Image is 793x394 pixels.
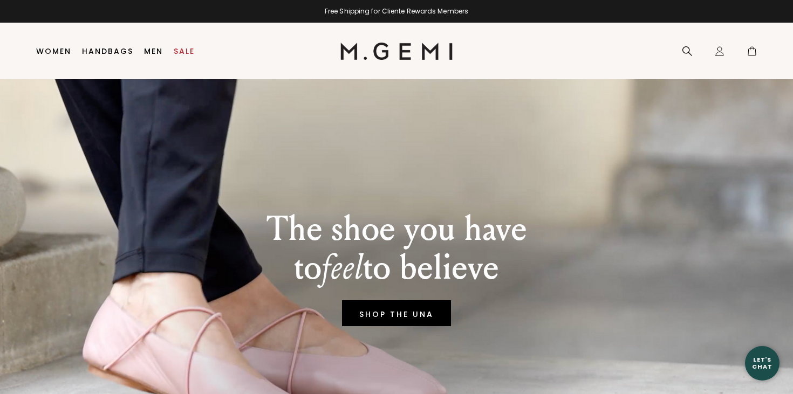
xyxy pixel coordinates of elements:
[144,47,163,56] a: Men
[266,210,527,248] p: The shoe you have
[322,247,363,288] em: feel
[342,300,451,326] a: SHOP THE UNA
[36,47,71,56] a: Women
[745,356,780,370] div: Let's Chat
[266,248,527,287] p: to to believe
[82,47,133,56] a: Handbags
[340,43,453,60] img: M.Gemi
[174,47,195,56] a: Sale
